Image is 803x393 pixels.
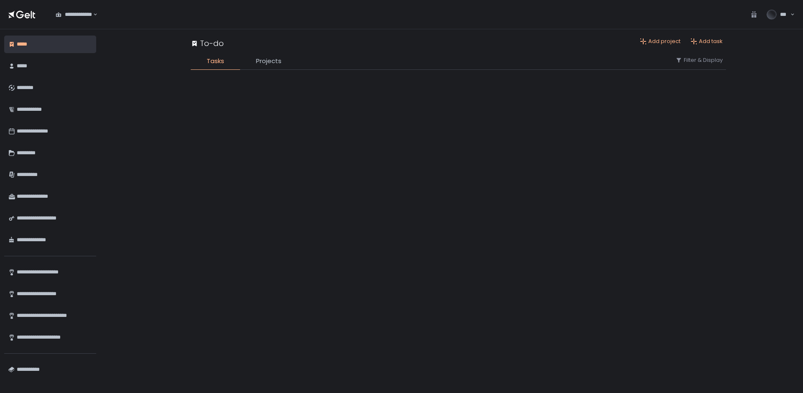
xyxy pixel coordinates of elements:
button: Add project [640,38,680,45]
span: Tasks [207,56,224,66]
button: Filter & Display [675,56,723,64]
div: Search for option [50,6,97,23]
button: Add task [690,38,723,45]
span: Projects [256,56,281,66]
div: To-do [191,38,224,49]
